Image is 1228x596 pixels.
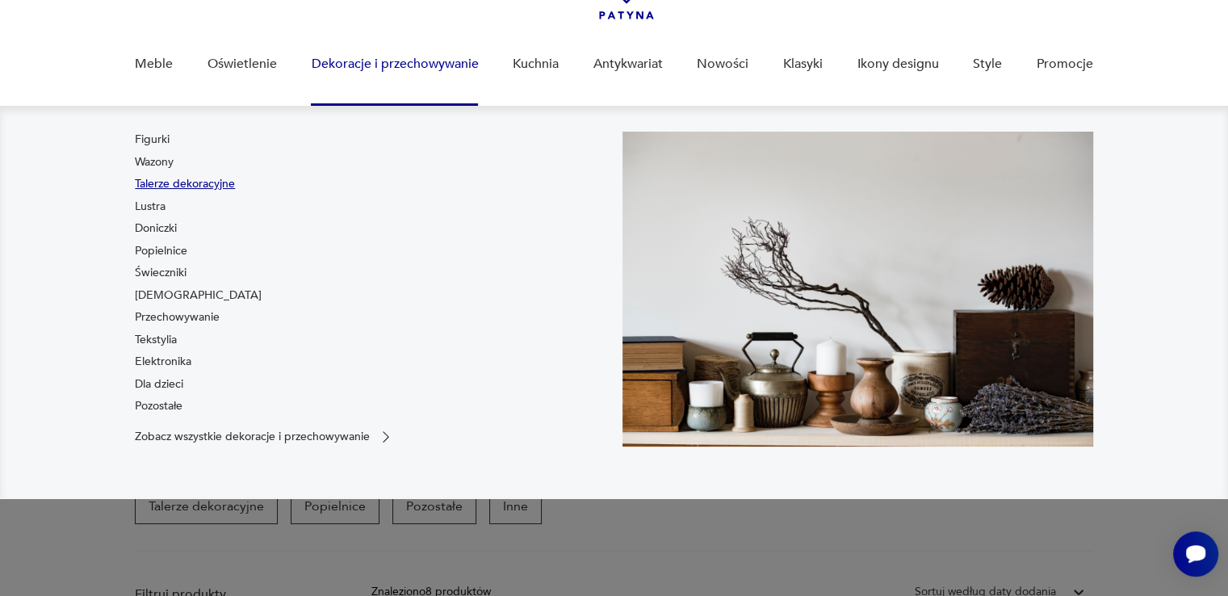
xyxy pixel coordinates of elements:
[697,33,748,95] a: Nowości
[135,176,235,192] a: Talerze dekoracyjne
[513,33,559,95] a: Kuchnia
[135,132,170,148] a: Figurki
[1037,33,1093,95] a: Promocje
[207,33,277,95] a: Oświetlenie
[973,33,1002,95] a: Style
[622,132,1093,446] img: cfa44e985ea346226f89ee8969f25989.jpg
[135,429,394,445] a: Zobacz wszystkie dekoracje i przechowywanie
[135,431,370,442] p: Zobacz wszystkie dekoracje i przechowywanie
[135,243,187,259] a: Popielnice
[135,309,220,325] a: Przechowywanie
[135,265,187,281] a: Świeczniki
[135,398,182,414] a: Pozostałe
[311,33,478,95] a: Dekoracje i przechowywanie
[783,33,823,95] a: Klasyki
[1173,531,1218,577] iframe: Smartsupp widget button
[135,288,262,304] a: [DEMOGRAPHIC_DATA]
[135,199,166,215] a: Lustra
[593,33,663,95] a: Antykwariat
[135,154,174,170] a: Wazony
[135,376,183,392] a: Dla dzieci
[135,354,191,370] a: Elektronika
[135,33,173,95] a: Meble
[135,332,177,348] a: Tekstylia
[135,220,177,237] a: Doniczki
[857,33,938,95] a: Ikony designu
